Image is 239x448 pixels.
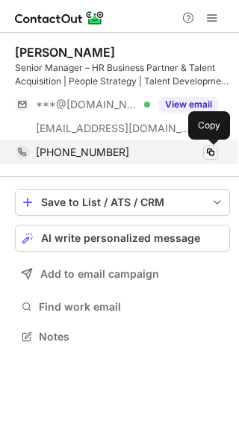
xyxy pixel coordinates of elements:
[40,268,159,280] span: Add to email campaign
[15,9,105,27] img: ContactOut v5.3.10
[39,300,224,314] span: Find work email
[41,196,204,208] div: Save to List / ATS / CRM
[36,98,139,111] span: ***@[DOMAIN_NAME]
[15,45,115,60] div: [PERSON_NAME]
[15,326,230,347] button: Notes
[15,189,230,216] button: save-profile-one-click
[15,296,230,317] button: Find work email
[159,97,218,112] button: Reveal Button
[36,146,129,159] span: [PHONE_NUMBER]
[41,232,200,244] span: AI write personalized message
[39,330,224,343] span: Notes
[15,61,230,88] div: Senior Manager – HR Business Partner & Talent Acquisition | People Strategy | Talent Development ...
[36,122,191,135] span: [EMAIL_ADDRESS][DOMAIN_NAME]
[15,225,230,252] button: AI write personalized message
[15,261,230,287] button: Add to email campaign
